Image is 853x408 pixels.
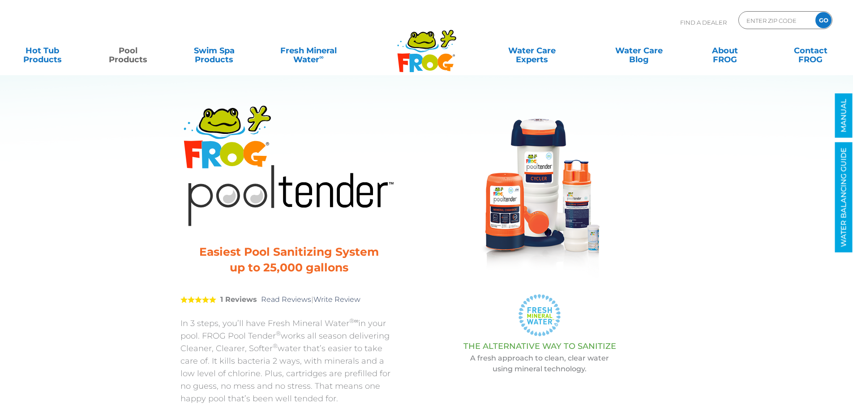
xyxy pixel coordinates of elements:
strong: 1 Reviews [220,295,257,304]
div: | [180,282,398,317]
p: Find A Dealer [680,11,727,34]
a: PoolProducts [95,42,162,60]
a: Read Reviews [261,295,311,304]
a: Water CareBlog [605,42,672,60]
h3: Easiest Pool Sanitizing System up to 25,000 gallons [192,244,386,275]
a: AboutFROG [691,42,758,60]
a: Hot TubProducts [9,42,76,60]
img: Frog Products Logo [392,18,461,73]
sup: ∞ [319,53,324,60]
a: Write Review [313,295,360,304]
h3: THE ALTERNATIVE WAY TO SANITIZE [420,342,660,351]
a: Fresh MineralWater∞ [266,42,350,60]
a: Water CareExperts [478,42,586,60]
a: Swim SpaProducts [181,42,248,60]
a: ContactFROG [777,42,844,60]
p: A fresh approach to clean, clear water using mineral technology. [420,353,660,374]
input: GO [815,12,832,28]
a: MANUAL [835,94,853,138]
sup: ® [273,342,278,349]
span: 5 [180,296,216,303]
sup: ® [276,330,281,337]
a: WATER BALANCING GUIDE [835,142,853,253]
sup: ®∞ [349,317,359,324]
p: In 3 steps, you’ll have Fresh Mineral Water in your pool. FROG Pool Tender works all season deliv... [180,317,398,405]
img: Product Logo [180,101,398,228]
